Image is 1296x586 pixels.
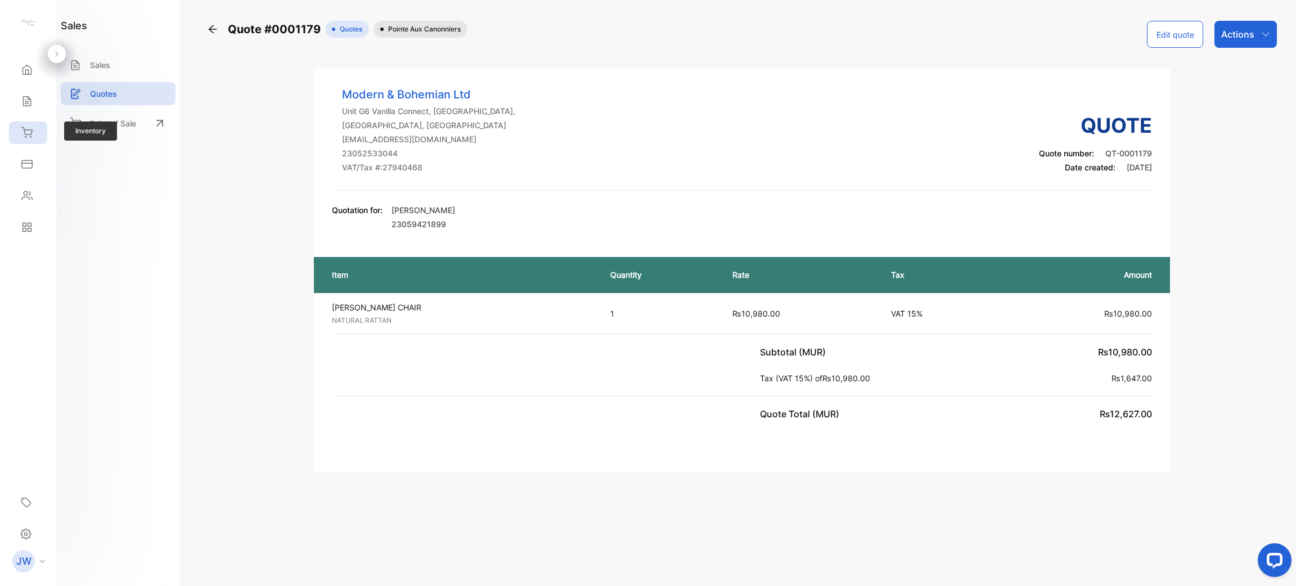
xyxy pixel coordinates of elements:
[760,407,844,421] p: Quote Total (MUR)
[391,204,455,216] p: [PERSON_NAME]
[1214,21,1277,48] button: Actions
[342,105,515,117] p: Unit G6 Vanilla Connect, [GEOGRAPHIC_DATA],
[335,24,362,34] span: Quotes
[891,269,990,281] p: Tax
[16,554,31,569] p: JW
[1039,110,1152,141] h3: Quote
[61,82,175,105] a: Quotes
[1127,163,1152,172] span: [DATE]
[732,269,868,281] p: Rate
[1098,346,1152,358] span: ₨10,980.00
[384,24,461,34] span: Pointe aux Canonniers
[891,308,990,319] p: VAT 15%
[391,218,455,230] p: 23059421899
[342,161,515,173] p: VAT/Tax #: 27940468
[610,308,709,319] p: 1
[342,133,515,145] p: [EMAIL_ADDRESS][DOMAIN_NAME]
[760,345,830,359] p: Subtotal (MUR)
[64,121,117,141] span: Inventory
[760,372,875,384] p: Tax (VAT 15%) of
[1104,309,1152,318] span: ₨10,980.00
[20,15,37,31] img: logo
[1105,148,1152,158] span: QT-0001179
[332,269,588,281] p: Item
[1100,408,1152,420] span: ₨12,627.00
[1039,147,1152,159] p: Quote number:
[90,88,117,100] p: Quotes
[332,315,598,326] p: NATURAL RATTAN
[1039,161,1152,173] p: Date created:
[61,53,175,76] a: Sales
[342,147,515,159] p: 23052533044
[1221,28,1254,41] p: Actions
[1249,539,1296,586] iframe: LiveChat chat widget
[228,21,325,38] span: Quote #0001179
[61,18,87,33] h1: sales
[90,118,136,129] p: Point of Sale
[1012,269,1152,281] p: Amount
[1111,373,1152,383] span: ₨1,647.00
[90,59,110,71] p: Sales
[732,309,780,318] span: ₨10,980.00
[342,86,515,103] p: Modern & Bohemian Ltd
[610,269,709,281] p: Quantity
[332,204,382,216] p: Quotation for:
[332,301,598,313] p: [PERSON_NAME] CHAIR
[61,111,175,136] a: Point of Sale
[342,119,515,131] p: [GEOGRAPHIC_DATA], [GEOGRAPHIC_DATA]
[822,373,870,383] span: ₨10,980.00
[1147,21,1203,48] button: Edit quote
